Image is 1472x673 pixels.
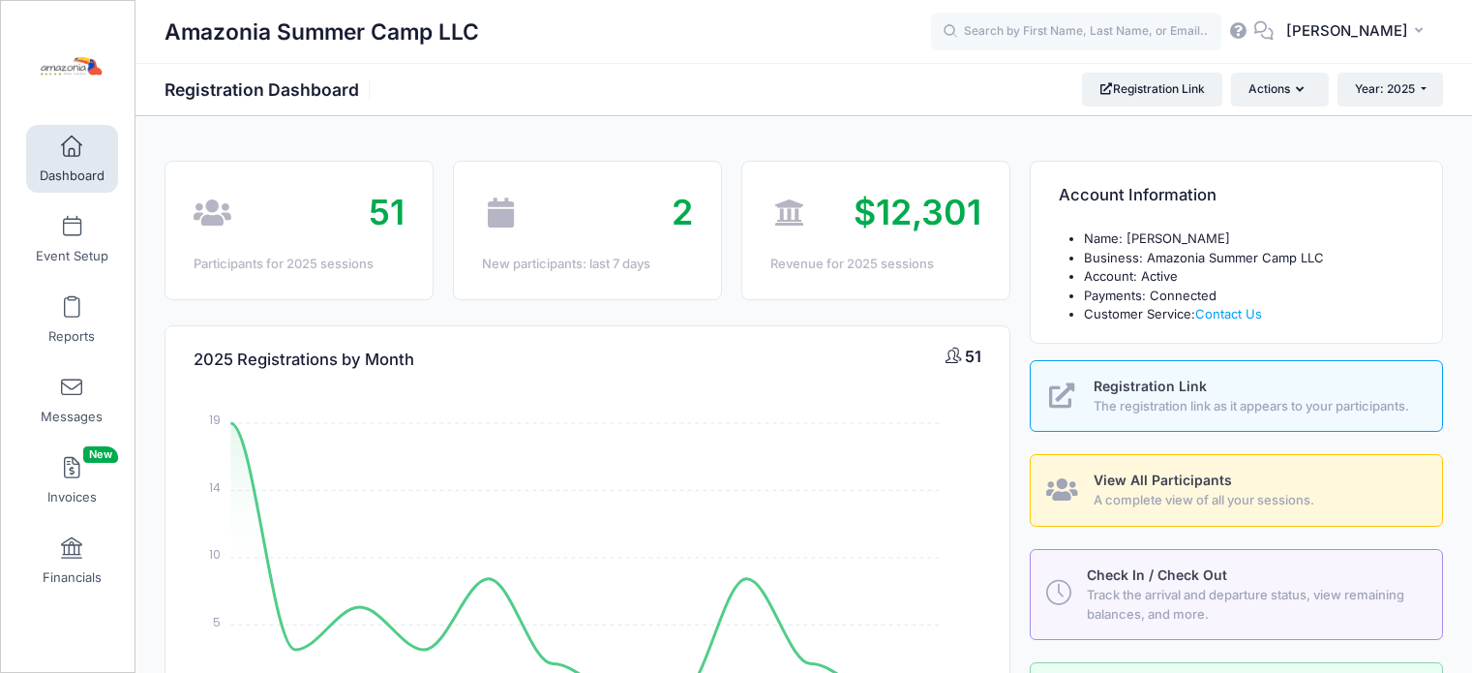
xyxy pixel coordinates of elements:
[194,255,405,274] div: Participants for 2025 sessions
[47,489,97,505] span: Invoices
[40,168,105,184] span: Dashboard
[672,191,693,233] span: 2
[931,13,1221,51] input: Search by First Name, Last Name, or Email...
[1084,249,1414,268] li: Business: Amazonia Summer Camp LLC
[770,255,981,274] div: Revenue for 2025 sessions
[1030,454,1443,527] a: View All Participants A complete view of all your sessions.
[33,30,105,103] img: Amazonia Summer Camp LLC
[1337,73,1443,106] button: Year: 2025
[1084,287,1414,306] li: Payments: Connected
[965,347,981,366] span: 51
[1274,10,1443,54] button: [PERSON_NAME]
[1231,73,1328,106] button: Actions
[41,409,103,425] span: Messages
[1084,305,1414,324] li: Customer Service:
[165,10,479,54] h1: Amazonia Summer Camp LLC
[1087,586,1420,624] span: Track the arrival and departure status, view remaining balances, and more.
[1030,549,1443,640] a: Check In / Check Out Track the arrival and departure status, view remaining balances, and more.
[210,412,222,428] tspan: 19
[1355,81,1415,96] span: Year: 2025
[1094,472,1232,488] span: View All Participants
[1030,360,1443,433] a: Registration Link The registration link as it appears to your participants.
[1094,397,1421,416] span: The registration link as it appears to your participants.
[36,248,108,264] span: Event Setup
[854,191,981,233] span: $12,301
[210,478,222,495] tspan: 14
[1094,378,1207,394] span: Registration Link
[1094,491,1421,510] span: A complete view of all your sessions.
[26,205,118,273] a: Event Setup
[83,446,118,463] span: New
[1084,229,1414,249] li: Name: [PERSON_NAME]
[26,366,118,434] a: Messages
[214,613,222,629] tspan: 5
[1059,168,1217,224] h4: Account Information
[1195,306,1262,321] a: Contact Us
[43,569,102,586] span: Financials
[48,328,95,345] span: Reports
[194,332,414,387] h4: 2025 Registrations by Month
[210,546,222,563] tspan: 10
[1087,566,1227,583] span: Check In / Check Out
[26,125,118,193] a: Dashboard
[1084,267,1414,287] li: Account: Active
[26,446,118,514] a: InvoicesNew
[1,20,136,112] a: Amazonia Summer Camp LLC
[26,527,118,595] a: Financials
[1286,20,1408,42] span: [PERSON_NAME]
[165,79,376,100] h1: Registration Dashboard
[26,286,118,353] a: Reports
[1082,73,1222,106] a: Registration Link
[482,255,693,274] div: New participants: last 7 days
[369,191,405,233] span: 51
